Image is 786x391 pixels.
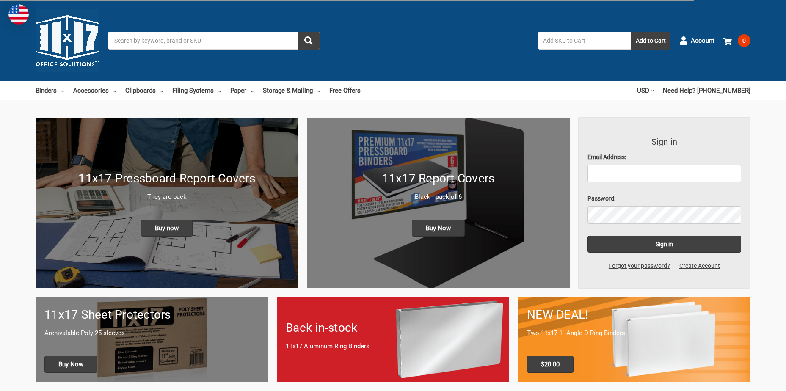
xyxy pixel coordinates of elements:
[172,81,221,100] a: Filing Systems
[679,30,714,52] a: Account
[44,356,97,373] span: Buy Now
[36,118,298,288] img: New 11x17 Pressboard Binders
[738,34,750,47] span: 0
[604,262,675,270] a: Forgot your password?
[36,81,64,100] a: Binders
[125,81,163,100] a: Clipboards
[587,153,742,162] label: Email Address:
[663,81,750,100] a: Need Help? [PHONE_NUMBER]
[44,328,259,338] p: Archivalable Poly 25 sleeves
[412,220,465,237] span: Buy Now
[518,297,750,381] a: 11x17 Binder 2-pack only $20.00 NEW DEAL! Two 11x17 1" Angle-D Ring Binders $20.00
[691,36,714,46] span: Account
[637,81,654,100] a: USD
[44,306,259,324] h1: 11x17 Sheet Protectors
[527,356,574,373] span: $20.00
[44,192,289,202] p: They are back
[108,32,320,50] input: Search by keyword, brand or SKU
[286,319,500,337] h1: Back in-stock
[527,306,742,324] h1: NEW DEAL!
[675,262,725,270] a: Create Account
[36,9,99,72] img: 11x17.com
[587,236,742,253] input: Sign in
[307,118,569,288] img: 11x17 Report Covers
[230,81,254,100] a: Paper
[538,32,611,50] input: Add SKU to Cart
[631,32,670,50] button: Add to Cart
[44,170,289,187] h1: 11x17 Pressboard Report Covers
[316,170,560,187] h1: 11x17 Report Covers
[723,30,750,52] a: 0
[141,220,193,237] span: Buy now
[587,194,742,203] label: Password:
[329,81,361,100] a: Free Offers
[8,4,29,25] img: duty and tax information for United States
[36,118,298,288] a: New 11x17 Pressboard Binders 11x17 Pressboard Report Covers They are back Buy now
[286,341,500,351] p: 11x17 Aluminum Ring Binders
[316,192,560,202] p: Black - pack of 6
[307,118,569,288] a: 11x17 Report Covers 11x17 Report Covers Black - pack of 6 Buy Now
[36,297,268,381] a: 11x17 sheet protectors 11x17 Sheet Protectors Archivalable Poly 25 sleeves Buy Now
[263,81,320,100] a: Storage & Mailing
[277,297,509,381] a: Back in-stock 11x17 Aluminum Ring Binders
[527,328,742,338] p: Two 11x17 1" Angle-D Ring Binders
[73,81,116,100] a: Accessories
[587,135,742,148] h3: Sign in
